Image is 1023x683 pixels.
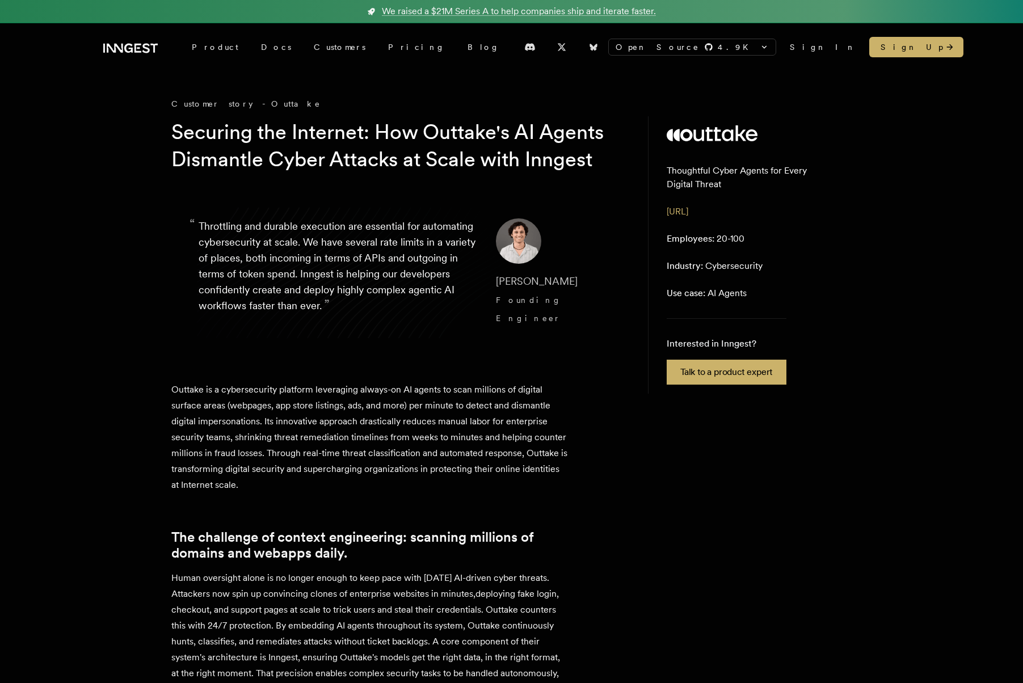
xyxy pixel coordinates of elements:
a: Pricing [377,37,456,57]
a: Bluesky [581,38,606,56]
span: ” [324,296,330,313]
div: Product [180,37,250,57]
span: Industry: [667,260,703,271]
p: Throttling and durable execution are essential for automating cybersecurity at scale. We have sev... [199,218,478,327]
span: “ [190,221,195,227]
p: Thoughtful Cyber Agents for Every Digital Threat [667,164,834,191]
span: Use case: [667,288,705,298]
span: We raised a $21M Series A to help companies ship and iterate faster. [382,5,656,18]
a: Talk to a product expert [667,360,786,385]
h1: Securing the Internet: How Outtake's AI Agents Dismantle Cyber Attacks at Scale with Inngest [171,119,607,173]
a: X [549,38,574,56]
img: Outtake's logo [667,125,757,141]
div: Customer story - Outtake [171,98,625,109]
span: 4.9 K [718,41,755,53]
a: [URL] [667,206,688,217]
a: The challenge of context engineering: scanning millions of domains and webapps daily. [171,529,569,561]
a: Customers [302,37,377,57]
a: Discord [517,38,542,56]
p: 20-100 [667,232,744,246]
span: Open Source [616,41,700,53]
p: Interested in Inngest? [667,337,786,351]
span: Founding Engineer [496,296,562,323]
p: Cybersecurity [667,259,763,273]
p: AI Agents [667,286,747,300]
p: Outtake is a cybersecurity platform leveraging always-on AI agents to scan millions of digital su... [171,382,569,493]
span: Employees: [667,233,714,244]
a: Sign In [790,41,856,53]
img: Image of Diego Escobedo [496,218,541,264]
a: Blog [456,37,511,57]
a: Docs [250,37,302,57]
a: Sign Up [869,37,963,57]
span: [PERSON_NAME] [496,275,578,287]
